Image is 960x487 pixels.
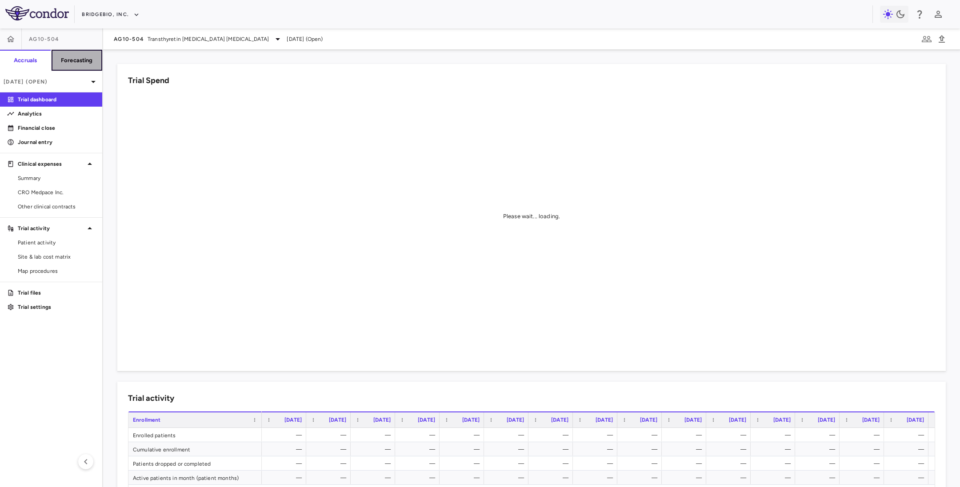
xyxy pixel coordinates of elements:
[536,471,568,485] div: —
[128,75,169,87] h6: Trial Spend
[359,471,391,485] div: —
[18,289,95,297] p: Trial files
[18,160,84,168] p: Clinical expenses
[270,442,302,456] div: —
[581,442,613,456] div: —
[18,203,95,211] span: Other clinical contracts
[128,392,174,404] h6: Trial activity
[848,442,880,456] div: —
[403,428,435,442] div: —
[536,456,568,471] div: —
[640,417,657,423] span: [DATE]
[448,471,480,485] div: —
[892,428,924,442] div: —
[625,456,657,471] div: —
[18,138,95,146] p: Journal entry
[492,428,524,442] div: —
[128,456,262,470] div: Patients dropped or completed
[128,471,262,484] div: Active patients in month (patient months)
[284,417,302,423] span: [DATE]
[714,471,746,485] div: —
[128,442,262,456] div: Cumulative enrollment
[359,442,391,456] div: —
[714,428,746,442] div: —
[670,442,702,456] div: —
[684,417,702,423] span: [DATE]
[759,442,791,456] div: —
[403,471,435,485] div: —
[5,6,69,20] img: logo-full-SnFGN8VE.png
[848,456,880,471] div: —
[492,442,524,456] div: —
[759,456,791,471] div: —
[114,36,144,43] span: AG10-504
[448,428,480,442] div: —
[18,96,95,104] p: Trial dashboard
[270,471,302,485] div: —
[759,471,791,485] div: —
[907,417,924,423] span: [DATE]
[670,471,702,485] div: —
[848,471,880,485] div: —
[18,124,95,132] p: Financial close
[448,456,480,471] div: —
[18,188,95,196] span: CRO Medpace Inc.
[61,56,93,64] h6: Forecasting
[18,174,95,182] span: Summary
[596,417,613,423] span: [DATE]
[773,417,791,423] span: [DATE]
[314,456,346,471] div: —
[581,428,613,442] div: —
[818,417,835,423] span: [DATE]
[462,417,480,423] span: [DATE]
[418,417,435,423] span: [DATE]
[625,442,657,456] div: —
[18,253,95,261] span: Site & lab cost matrix
[759,428,791,442] div: —
[18,224,84,232] p: Trial activity
[670,428,702,442] div: —
[492,471,524,485] div: —
[148,35,269,43] span: Transthyretin [MEDICAL_DATA] [MEDICAL_DATA]
[314,442,346,456] div: —
[18,110,95,118] p: Analytics
[128,428,262,442] div: Enrolled patients
[892,456,924,471] div: —
[625,428,657,442] div: —
[503,212,560,220] div: Please wait... loading.
[551,417,568,423] span: [DATE]
[314,471,346,485] div: —
[892,442,924,456] div: —
[403,442,435,456] div: —
[803,428,835,442] div: —
[536,442,568,456] div: —
[714,456,746,471] div: —
[862,417,880,423] span: [DATE]
[18,267,95,275] span: Map procedures
[536,428,568,442] div: —
[492,456,524,471] div: —
[29,36,59,43] span: AG10-504
[373,417,391,423] span: [DATE]
[133,417,161,423] span: Enrollment
[4,78,88,86] p: [DATE] (Open)
[329,417,346,423] span: [DATE]
[18,239,95,247] span: Patient activity
[18,303,95,311] p: Trial settings
[581,456,613,471] div: —
[359,456,391,471] div: —
[581,471,613,485] div: —
[848,428,880,442] div: —
[729,417,746,423] span: [DATE]
[270,456,302,471] div: —
[359,428,391,442] div: —
[803,471,835,485] div: —
[82,8,140,22] button: BridgeBio, Inc.
[403,456,435,471] div: —
[892,471,924,485] div: —
[625,471,657,485] div: —
[314,428,346,442] div: —
[507,417,524,423] span: [DATE]
[448,442,480,456] div: —
[14,56,37,64] h6: Accruals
